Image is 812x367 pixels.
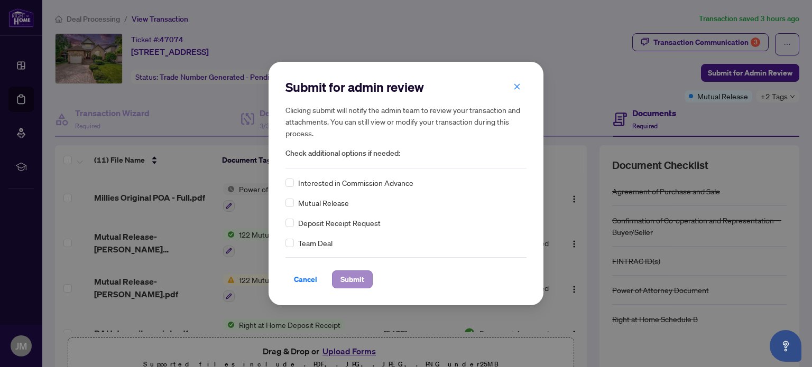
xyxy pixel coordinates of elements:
button: Submit [332,270,373,288]
span: Cancel [294,271,317,288]
span: Team Deal [298,237,333,249]
span: Mutual Release [298,197,349,209]
button: Open asap [770,330,801,362]
button: Cancel [285,270,326,288]
span: close [513,83,521,90]
span: Submit [340,271,364,288]
h2: Submit for admin review [285,79,527,96]
h5: Clicking submit will notify the admin team to review your transaction and attachments. You can st... [285,104,527,139]
span: Check additional options if needed: [285,147,527,159]
span: Interested in Commission Advance [298,177,413,189]
span: Deposit Receipt Request [298,217,381,229]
